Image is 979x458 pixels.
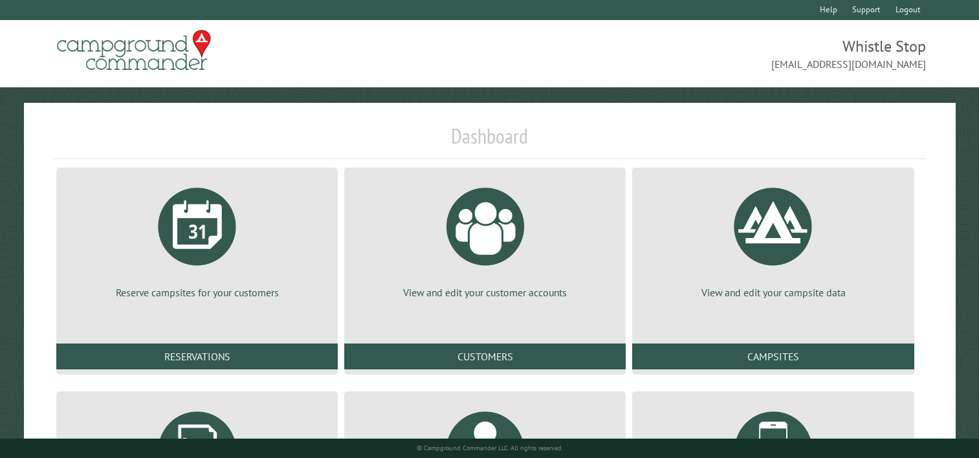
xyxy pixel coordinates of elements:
a: View and edit your campsite data [648,178,898,300]
small: © Campground Commander LLC. All rights reserved. [417,444,563,452]
p: View and edit your customer accounts [360,285,610,300]
h1: Dashboard [53,124,926,159]
a: Customers [344,343,626,369]
a: View and edit your customer accounts [360,178,610,300]
img: Campground Commander [53,25,215,76]
a: Reserve campsites for your customers [72,178,322,300]
a: Reservations [56,343,338,369]
p: View and edit your campsite data [648,285,898,300]
span: Whistle Stop [EMAIL_ADDRESS][DOMAIN_NAME] [490,36,927,72]
a: Campsites [632,343,914,369]
p: Reserve campsites for your customers [72,285,322,300]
